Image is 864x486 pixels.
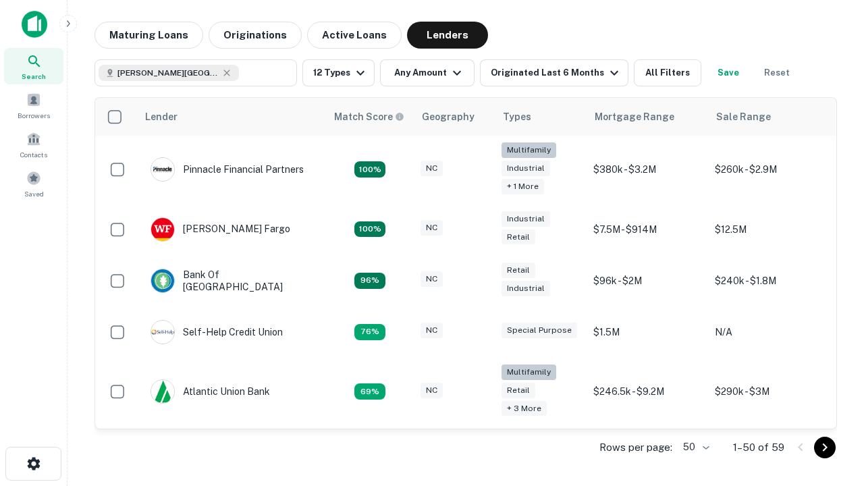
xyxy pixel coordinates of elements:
div: + 3 more [502,401,547,416]
button: Save your search to get updates of matches that match your search criteria. [707,59,750,86]
td: $290k - $3M [708,358,830,426]
button: Lenders [407,22,488,49]
a: Search [4,48,63,84]
img: picture [151,158,174,181]
div: NC [421,271,443,287]
a: Borrowers [4,87,63,124]
th: Capitalize uses an advanced AI algorithm to match your search with the best lender. The match sco... [326,98,414,136]
div: Pinnacle Financial Partners [151,157,304,182]
button: Go to next page [814,437,836,458]
div: Industrial [502,161,550,176]
button: 12 Types [302,59,375,86]
button: Originations [209,22,302,49]
th: Types [495,98,587,136]
span: Saved [24,188,44,199]
a: Saved [4,165,63,202]
div: Retail [502,263,535,278]
div: 50 [678,437,711,457]
div: Retail [502,383,535,398]
div: Self-help Credit Union [151,320,283,344]
div: Types [503,109,531,125]
th: Lender [137,98,326,136]
div: Matching Properties: 10, hasApolloMatch: undefined [354,383,385,400]
td: $260k - $2.9M [708,136,830,204]
h6: Match Score [334,109,402,124]
div: Capitalize uses an advanced AI algorithm to match your search with the best lender. The match sco... [334,109,404,124]
div: Mortgage Range [595,109,674,125]
div: Multifamily [502,142,556,158]
button: Active Loans [307,22,402,49]
button: Any Amount [380,59,475,86]
th: Sale Range [708,98,830,136]
div: Originated Last 6 Months [491,65,622,81]
div: Industrial [502,281,550,296]
div: NC [421,161,443,176]
div: Special Purpose [502,323,577,338]
p: Rows per page: [599,439,672,456]
span: [PERSON_NAME][GEOGRAPHIC_DATA], [GEOGRAPHIC_DATA] [117,67,219,79]
div: NC [421,220,443,236]
th: Mortgage Range [587,98,708,136]
img: capitalize-icon.png [22,11,47,38]
td: $96k - $2M [587,255,708,306]
td: $7.5M - $914M [587,204,708,255]
div: [PERSON_NAME] Fargo [151,217,290,242]
div: Geography [422,109,475,125]
div: Lender [145,109,178,125]
div: Sale Range [716,109,771,125]
div: Bank Of [GEOGRAPHIC_DATA] [151,269,313,293]
button: All Filters [634,59,701,86]
button: Originated Last 6 Months [480,59,628,86]
div: Industrial [502,211,550,227]
td: $12.5M [708,204,830,255]
div: Atlantic Union Bank [151,379,270,404]
iframe: Chat Widget [796,378,864,443]
img: picture [151,321,174,344]
button: Reset [755,59,799,86]
img: picture [151,269,174,292]
img: picture [151,218,174,241]
div: NC [421,323,443,338]
div: Retail [502,230,535,245]
td: $246.5k - $9.2M [587,358,708,426]
td: $1.5M [587,306,708,358]
td: $380k - $3.2M [587,136,708,204]
p: 1–50 of 59 [733,439,784,456]
div: NC [421,383,443,398]
img: picture [151,380,174,403]
button: Maturing Loans [94,22,203,49]
div: Matching Properties: 14, hasApolloMatch: undefined [354,273,385,289]
a: Contacts [4,126,63,163]
span: Search [22,71,46,82]
div: Matching Properties: 26, hasApolloMatch: undefined [354,161,385,178]
div: Matching Properties: 11, hasApolloMatch: undefined [354,324,385,340]
th: Geography [414,98,495,136]
span: Borrowers [18,110,50,121]
td: $240k - $1.8M [708,255,830,306]
div: + 1 more [502,179,544,194]
div: Matching Properties: 15, hasApolloMatch: undefined [354,221,385,238]
td: N/A [708,306,830,358]
div: Multifamily [502,364,556,380]
span: Contacts [20,149,47,160]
